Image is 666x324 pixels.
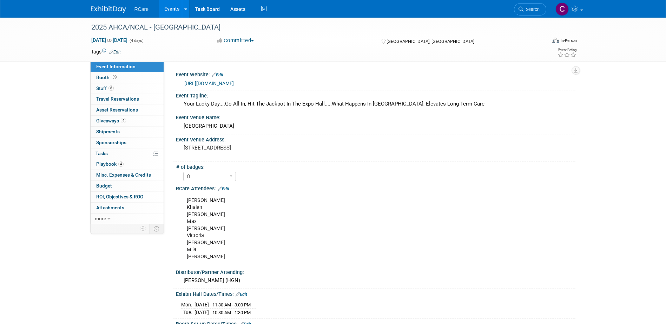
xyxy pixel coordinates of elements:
[96,194,143,199] span: ROI, Objectives & ROO
[96,85,114,91] span: Staff
[236,292,247,297] a: Edit
[91,83,164,94] a: Staff8
[387,39,474,44] span: [GEOGRAPHIC_DATA], [GEOGRAPHIC_DATA]
[91,37,128,43] span: [DATE] [DATE]
[215,37,257,44] button: Committed
[95,151,108,156] span: Tasks
[91,148,164,159] a: Tasks
[91,127,164,137] a: Shipments
[91,170,164,180] a: Misc. Expenses & Credits
[91,72,164,83] a: Booth
[96,205,124,210] span: Attachments
[176,134,575,143] div: Event Venue Address:
[194,301,209,309] td: [DATE]
[560,38,577,43] div: In-Person
[176,289,575,298] div: Exhibit Hall Dates/Times:
[91,214,164,224] a: more
[96,64,136,69] span: Event Information
[552,38,559,43] img: Format-Inperson.png
[184,145,335,151] pre: [STREET_ADDRESS]
[181,121,570,132] div: [GEOGRAPHIC_DATA]
[96,118,126,123] span: Giveaways
[108,85,114,91] span: 8
[129,38,144,43] span: (4 days)
[91,94,164,104] a: Travel Reservations
[121,118,126,123] span: 4
[218,186,229,191] a: Edit
[96,75,118,80] span: Booth
[91,116,164,126] a: Giveaways4
[181,309,194,316] td: Tue.
[134,6,149,12] span: RCare
[558,48,576,52] div: Event Rating
[212,72,223,77] a: Edit
[176,183,575,192] div: RCare Attendees:
[212,302,251,307] span: 11:30 AM - 3:00 PM
[184,81,234,86] a: [URL][DOMAIN_NAME]
[523,7,540,12] span: Search
[176,112,575,121] div: Event Venue Name:
[181,99,570,109] div: Your Lucky Day....Go All In, Hit The Jackpot In The Expo Hall.....What Happens In [GEOGRAPHIC_DAT...
[89,21,536,34] div: 2025 AHCA/NCAL - [GEOGRAPHIC_DATA]
[109,50,121,55] a: Edit
[149,224,164,233] td: Toggle Event Tabs
[181,275,570,286] div: [PERSON_NAME] (HGN)
[137,224,150,233] td: Personalize Event Tab Strip
[91,203,164,213] a: Attachments
[182,193,498,264] div: [PERSON_NAME] Khalen [PERSON_NAME] Max [PERSON_NAME] Victoria [PERSON_NAME] Mila [PERSON_NAME]
[176,90,575,99] div: Event Tagline:
[106,37,113,43] span: to
[111,75,118,80] span: Booth not reserved yet
[91,159,164,170] a: Playbook4
[95,216,106,221] span: more
[96,96,139,102] span: Travel Reservations
[91,192,164,202] a: ROI, Objectives & ROO
[176,69,575,78] div: Event Website:
[212,310,251,315] span: 10:30 AM - 1:30 PM
[514,3,546,15] a: Search
[96,183,112,189] span: Budget
[91,105,164,115] a: Asset Reservations
[96,161,124,167] span: Playbook
[96,172,151,178] span: Misc. Expenses & Credits
[91,181,164,191] a: Budget
[96,129,120,134] span: Shipments
[505,37,577,47] div: Event Format
[91,62,164,72] a: Event Information
[555,2,569,16] img: Connor Chmiel
[91,6,126,13] img: ExhibitDay
[181,301,194,309] td: Mon.
[91,138,164,148] a: Sponsorships
[96,140,126,145] span: Sponsorships
[194,309,209,316] td: [DATE]
[96,107,138,113] span: Asset Reservations
[176,267,575,276] div: Distributor/Partner Attending:
[118,161,124,167] span: 4
[91,48,121,55] td: Tags
[176,162,572,171] div: # of badges:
